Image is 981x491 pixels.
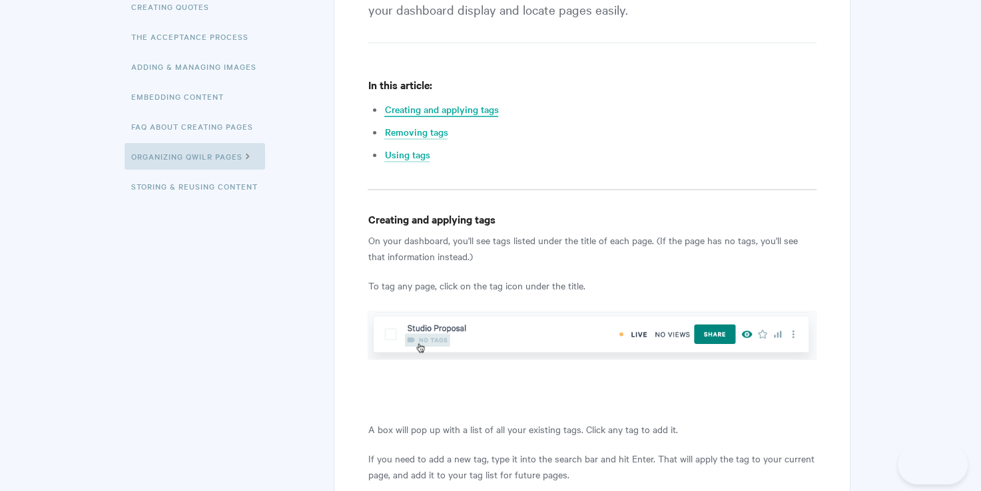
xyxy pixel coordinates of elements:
a: Adding & Managing Images [131,53,266,80]
a: Removing tags [384,125,448,140]
a: FAQ About Creating Pages [131,113,263,140]
a: Storing & Reusing Content [131,173,268,200]
a: The Acceptance Process [131,23,258,50]
a: Organizing Qwilr Pages [125,143,265,170]
p: If you need to add a new tag, type it into the search bar and hit Enter. That will apply the tag ... [368,450,816,482]
strong: In this article: [368,77,432,92]
a: Embedding Content [131,83,234,110]
h4: Creating and applying tags [368,211,816,228]
p: To tag any page, click on the tag icon under the title. [368,277,816,293]
p: A box will pop up with a list of all your existing tags. Click any tag to add it. [368,421,816,437]
a: Using tags [384,148,430,162]
a: Creating and applying tags [384,102,498,117]
iframe: Toggle Customer Support [898,444,968,484]
p: On your dashboard, you'll see tags listed under the title of each page. (If the page has no tags,... [368,232,816,264]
